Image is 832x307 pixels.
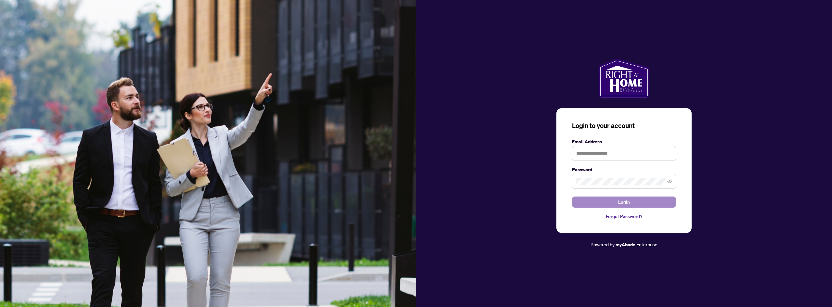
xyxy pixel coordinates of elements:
[667,179,672,184] span: eye-invisible
[618,197,630,207] span: Login
[572,166,676,173] label: Password
[599,59,649,98] img: ma-logo
[636,241,657,247] span: Enterprise
[591,241,615,247] span: Powered by
[572,138,676,145] label: Email Address
[616,241,635,248] a: myAbode
[572,121,676,130] h3: Login to your account
[572,197,676,208] button: Login
[572,213,676,220] a: Forgot Password?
